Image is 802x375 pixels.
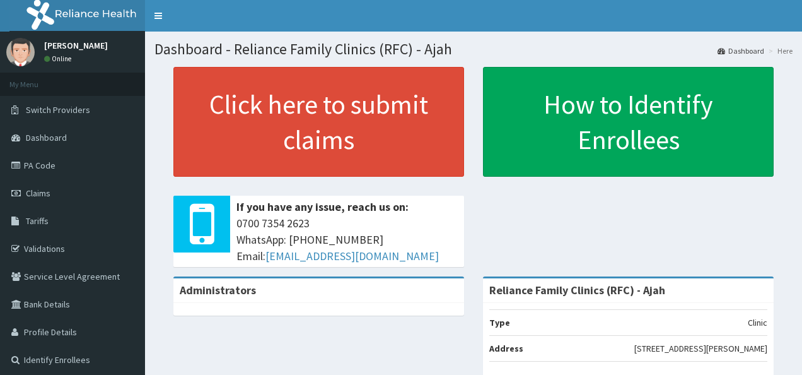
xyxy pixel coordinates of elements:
b: Address [489,343,523,354]
p: [STREET_ADDRESS][PERSON_NAME] [634,342,767,355]
a: Click here to submit claims [173,67,464,177]
p: Clinic [748,316,767,329]
span: Switch Providers [26,104,90,116]
a: [EMAIL_ADDRESS][DOMAIN_NAME] [265,249,439,263]
li: Here [765,45,793,56]
a: Online [44,54,74,63]
b: Type [489,317,510,328]
b: Administrators [180,283,256,297]
a: Dashboard [718,45,764,56]
img: User Image [6,38,35,66]
span: Dashboard [26,132,67,143]
h1: Dashboard - Reliance Family Clinics (RFC) - Ajah [154,41,793,57]
p: [PERSON_NAME] [44,41,108,50]
span: 0700 7354 2623 WhatsApp: [PHONE_NUMBER] Email: [236,215,458,264]
a: How to Identify Enrollees [483,67,774,177]
span: Tariffs [26,215,49,227]
span: Claims [26,187,50,199]
b: If you have any issue, reach us on: [236,199,409,214]
strong: Reliance Family Clinics (RFC) - Ajah [489,283,665,297]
